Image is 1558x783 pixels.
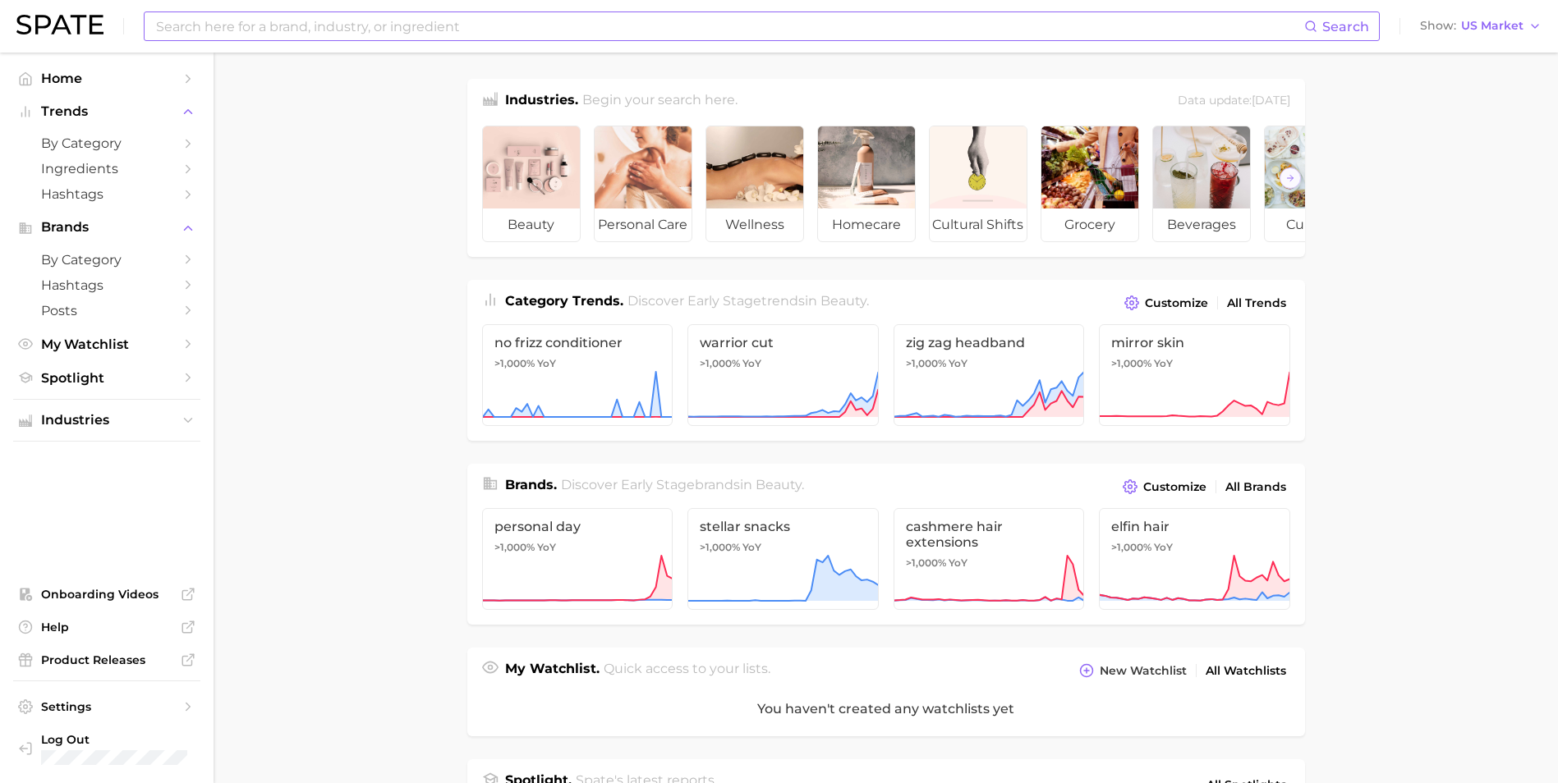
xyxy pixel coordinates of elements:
[41,413,172,428] span: Industries
[687,508,879,610] a: stellar snacks>1,000% YoY
[1041,208,1138,241] span: grocery
[41,135,172,151] span: by Category
[41,71,172,86] span: Home
[505,90,578,112] h1: Industries.
[13,694,200,719] a: Settings
[1322,19,1369,34] span: Search
[41,161,172,176] span: Ingredients
[494,519,661,534] span: personal day
[13,272,200,298] a: Hashtags
[700,357,740,369] span: >1,000%
[41,699,172,714] span: Settings
[13,181,200,207] a: Hashtags
[154,12,1304,40] input: Search here for a brand, industry, or ingredient
[561,477,804,492] span: Discover Early Stage brands in .
[494,357,535,369] span: >1,000%
[1223,292,1290,314] a: All Trends
[627,293,869,309] span: Discover Early Stage trends in .
[16,15,103,34] img: SPATE
[906,335,1073,350] span: zig zag headband
[1221,476,1290,498] a: All Brands
[604,659,770,682] h2: Quick access to your lists.
[1202,660,1290,682] a: All Watchlists
[1075,659,1190,682] button: New Watchlist
[820,293,866,309] span: beauty
[756,477,802,492] span: beauty
[1143,480,1206,494] span: Customize
[1461,21,1524,30] span: US Market
[906,357,946,369] span: >1,000%
[467,682,1305,736] div: You haven't created any watchlists yet
[1227,296,1286,310] span: All Trends
[13,130,200,156] a: by Category
[1265,208,1362,241] span: culinary
[706,208,803,241] span: wellness
[700,335,866,350] span: warrior cut
[1153,208,1250,241] span: beverages
[582,90,738,112] h2: Begin your search here.
[13,408,200,433] button: Industries
[594,126,692,242] a: personal care
[1154,357,1173,370] span: YoY
[1178,90,1290,112] div: Data update: [DATE]
[41,186,172,202] span: Hashtags
[894,324,1085,426] a: zig zag headband>1,000% YoY
[41,277,172,293] span: Hashtags
[482,324,673,426] a: no frizz conditioner>1,000% YoY
[906,556,946,569] span: >1,000%
[41,337,172,352] span: My Watchlist
[1120,291,1211,314] button: Customize
[1154,541,1173,554] span: YoY
[41,220,172,235] span: Brands
[13,727,200,770] a: Log out. Currently logged in with e-mail CSnow@ulta.com.
[1416,16,1546,37] button: ShowUS Market
[41,587,172,602] span: Onboarding Videos
[13,332,200,357] a: My Watchlist
[13,215,200,240] button: Brands
[505,293,623,309] span: Category Trends .
[742,541,761,554] span: YoY
[818,208,915,241] span: homecare
[906,519,1073,550] span: cashmere hair extensions
[537,357,556,370] span: YoY
[1111,541,1151,553] span: >1,000%
[494,541,535,553] span: >1,000%
[41,252,172,268] span: by Category
[13,247,200,272] a: by Category
[482,508,673,610] a: personal day>1,000% YoY
[13,156,200,181] a: Ingredients
[929,126,1027,242] a: cultural shifts
[1152,126,1251,242] a: beverages
[1100,664,1187,678] span: New Watchlist
[1264,126,1363,242] a: culinary
[13,582,200,607] a: Onboarding Videos
[817,126,916,242] a: homecare
[494,335,661,350] span: no frizz conditioner
[41,652,172,667] span: Product Releases
[1099,324,1290,426] a: mirror skin>1,000% YoY
[13,298,200,323] a: Posts
[687,324,879,426] a: warrior cut>1,000% YoY
[13,99,200,124] button: Trends
[537,541,556,554] span: YoY
[949,556,967,570] span: YoY
[13,66,200,91] a: Home
[700,519,866,534] span: stellar snacks
[41,104,172,119] span: Trends
[1280,167,1301,189] button: Scroll Right
[483,208,580,241] span: beauty
[1099,508,1290,610] a: elfin hair>1,000% YoY
[949,357,967,370] span: YoY
[742,357,761,370] span: YoY
[1420,21,1456,30] span: Show
[1111,519,1278,534] span: elfin hair
[930,208,1027,241] span: cultural shifts
[41,370,172,386] span: Spotlight
[505,477,557,492] span: Brands .
[13,365,200,391] a: Spotlight
[41,303,172,318] span: Posts
[13,615,200,639] a: Help
[595,208,692,241] span: personal care
[1225,480,1286,494] span: All Brands
[700,541,740,553] span: >1,000%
